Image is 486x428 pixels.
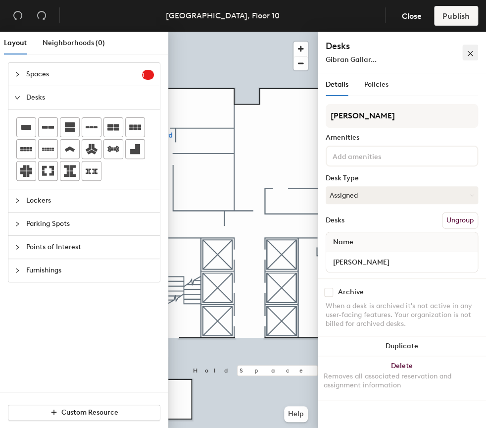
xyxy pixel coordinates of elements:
[14,95,20,101] span: expanded
[442,212,478,229] button: Ungroup
[326,216,344,224] div: Desks
[14,71,20,77] span: collapsed
[14,244,20,250] span: collapsed
[318,336,486,356] button: Duplicate
[14,221,20,227] span: collapsed
[26,213,154,235] span: Parking Spots
[326,55,377,64] span: Gibran Gallar...
[364,80,389,89] span: Policies
[324,372,480,390] div: Removes all associated reservation and assignment information
[331,150,420,161] input: Add amenities
[8,6,28,26] button: Undo (⌘ + Z)
[61,408,118,417] span: Custom Resource
[467,50,474,57] span: close
[326,134,478,142] div: Amenities
[318,356,486,400] button: DeleteRemoves all associated reservation and assignment information
[166,9,280,22] div: [GEOGRAPHIC_DATA], Floor 10
[14,267,20,273] span: collapsed
[26,189,154,212] span: Lockers
[32,6,51,26] button: Redo (⌘ + ⇧ + Z)
[328,255,476,269] input: Unnamed desk
[434,6,478,26] button: Publish
[142,71,154,78] span: 1
[26,86,154,109] span: Desks
[26,236,154,259] span: Points of Interest
[4,39,27,47] span: Layout
[326,302,478,328] div: When a desk is archived it's not active in any user-facing features. Your organization is not bil...
[328,233,358,251] span: Name
[26,259,154,282] span: Furnishings
[326,174,478,182] div: Desk Type
[284,406,308,422] button: Help
[43,39,105,47] span: Neighborhoods (0)
[326,40,435,53] h4: Desks
[338,288,364,296] div: Archive
[26,63,142,86] span: Spaces
[8,405,160,421] button: Custom Resource
[393,6,430,26] button: Close
[13,10,23,20] span: undo
[326,186,478,204] button: Assigned
[14,198,20,204] span: collapsed
[142,70,154,80] sup: 1
[402,11,422,21] span: Close
[326,80,348,89] span: Details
